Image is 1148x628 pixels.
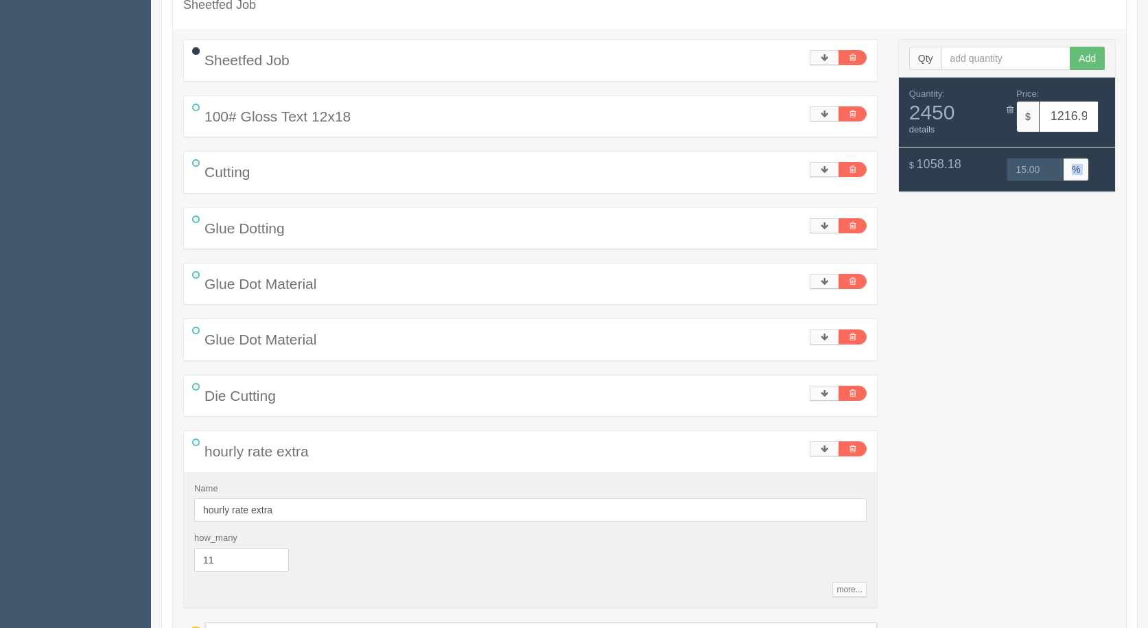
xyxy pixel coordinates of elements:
span: Quantity: [909,89,945,99]
span: Price: [1016,89,1039,99]
span: Glue Dot Material [204,276,316,292]
span: $ [909,160,914,170]
button: Add [1070,47,1105,70]
a: more... [832,582,866,597]
label: how_many [194,532,237,545]
span: Sheetfed Job [204,52,290,68]
span: Glue Dotting [204,220,285,236]
span: Die Cutting [204,388,276,404]
a: details [909,124,935,135]
label: Name [194,482,218,496]
span: Glue Dot Material [204,332,316,347]
span: $ [1016,101,1039,132]
span: 1058.18 [917,157,961,171]
span: 100# Gloss Text 12x18 [204,108,351,124]
span: % [1064,158,1089,181]
span: 2450 [909,101,997,124]
input: add quantity [941,47,1071,70]
input: Name [194,498,867,522]
span: Qty [909,47,941,70]
span: Cutting [204,164,250,180]
span: hourly rate extra [204,443,309,459]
